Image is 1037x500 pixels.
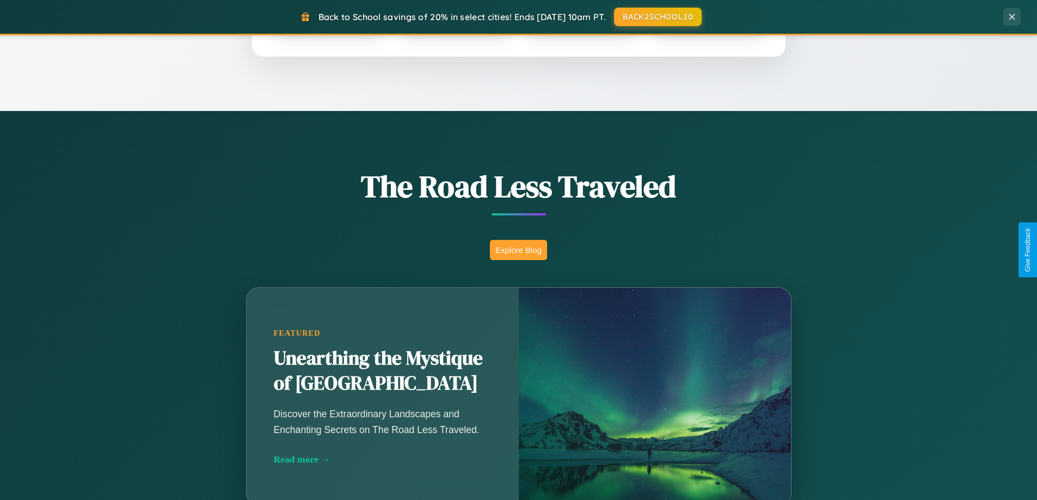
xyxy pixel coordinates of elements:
[274,346,492,396] h2: Unearthing the Mystique of [GEOGRAPHIC_DATA]
[318,11,606,22] span: Back to School savings of 20% in select cities! Ends [DATE] 10am PT.
[614,8,702,26] button: BACK2SCHOOL20
[274,454,492,465] div: Read more →
[490,240,547,260] button: Explore Blog
[1024,228,1032,272] div: Give Feedback
[192,165,845,207] h1: The Road Less Traveled
[274,406,492,437] p: Discover the Extraordinary Landscapes and Enchanting Secrets on The Road Less Traveled.
[274,329,492,338] div: Featured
